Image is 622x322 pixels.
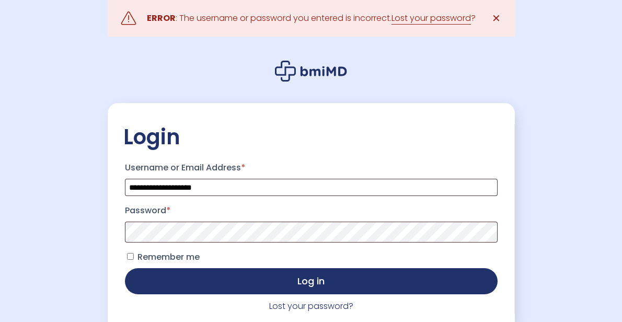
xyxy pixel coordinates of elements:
[147,12,176,24] strong: ERROR
[269,300,353,312] a: Lost your password?
[492,11,501,26] span: ✕
[137,251,200,263] span: Remember me
[125,202,498,219] label: Password
[123,124,499,150] h2: Login
[486,8,507,29] a: ✕
[125,159,498,176] label: Username or Email Address
[147,11,476,26] div: : The username or password you entered is incorrect. ?
[391,12,471,25] a: Lost your password
[127,253,134,260] input: Remember me
[125,268,498,294] button: Log in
